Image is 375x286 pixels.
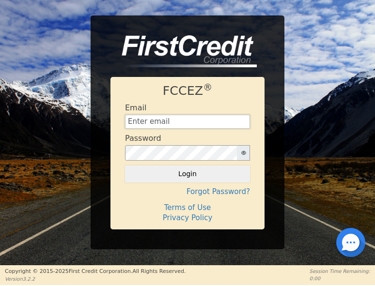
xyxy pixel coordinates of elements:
h1: FCCEZ [125,83,250,98]
button: Login [125,166,250,182]
h4: Email [125,103,146,112]
h4: Password [125,134,161,143]
span: All Rights Reserved. [132,268,186,274]
h4: Privacy Policy [125,213,250,222]
input: password [125,145,237,161]
sup: ® [203,82,212,92]
p: Copyright © 2015- 2025 First Credit Corporation. [5,268,186,276]
p: 0:00 [310,275,370,282]
input: Enter email [125,115,250,129]
h4: Terms of Use [125,203,250,212]
p: Session Time Remaining: [310,268,370,275]
p: Version 3.2.2 [5,275,186,283]
img: logo-CMu_cnol.png [110,35,257,67]
h4: Forgot Password? [125,187,250,196]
